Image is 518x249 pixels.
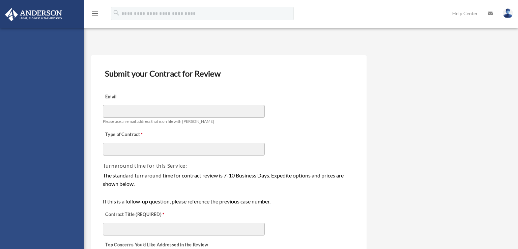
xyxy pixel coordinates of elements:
[103,171,355,205] div: The standard turnaround time for contract review is 7-10 Business Days. Expedite options and pric...
[503,8,513,18] img: User Pic
[103,162,187,169] span: Turnaround time for this Service:
[103,210,170,220] label: Contract Title (REQUIRED)
[113,9,120,17] i: search
[91,12,99,18] a: menu
[103,130,170,140] label: Type of Contract
[103,119,214,124] span: Please use an email address that is on file with [PERSON_NAME]
[102,66,356,81] h3: Submit your Contract for Review
[3,8,64,21] img: Anderson Advisors Platinum Portal
[91,9,99,18] i: menu
[103,92,170,102] label: Email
